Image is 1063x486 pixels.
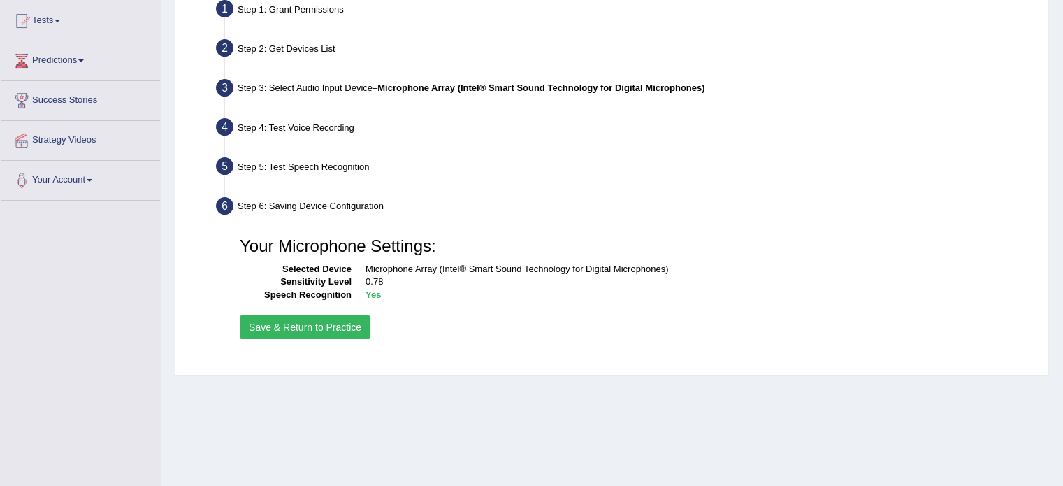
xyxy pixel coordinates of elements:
[210,153,1042,184] div: Step 5: Test Speech Recognition
[1,121,160,156] a: Strategy Videos
[240,237,1026,255] h3: Your Microphone Settings:
[210,193,1042,224] div: Step 6: Saving Device Configuration
[366,263,1026,276] dd: Microphone Array (Intel® Smart Sound Technology for Digital Microphones)
[1,1,160,36] a: Tests
[366,290,381,300] b: Yes
[1,81,160,116] a: Success Stories
[1,41,160,76] a: Predictions
[373,83,704,93] span: –
[366,276,1026,289] dd: 0.78
[240,263,352,276] dt: Selected Device
[240,315,370,339] button: Save & Return to Practice
[240,276,352,289] dt: Sensitivity Level
[377,83,704,93] b: Microphone Array (Intel® Smart Sound Technology for Digital Microphones)
[210,75,1042,106] div: Step 3: Select Audio Input Device
[1,161,160,196] a: Your Account
[210,35,1042,66] div: Step 2: Get Devices List
[240,289,352,302] dt: Speech Recognition
[210,114,1042,145] div: Step 4: Test Voice Recording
